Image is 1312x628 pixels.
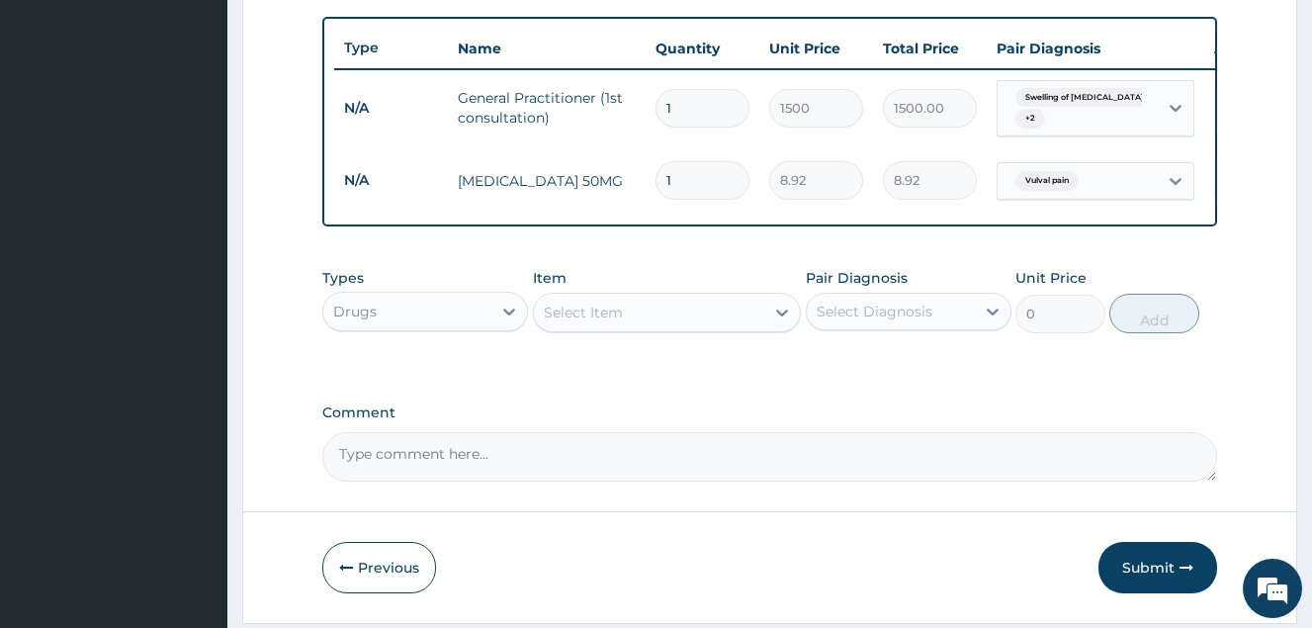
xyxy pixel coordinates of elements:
th: Type [334,30,448,66]
td: N/A [334,162,448,199]
span: Vulval pain [1015,171,1079,191]
td: N/A [334,90,448,127]
span: We're online! [115,188,273,388]
th: Unit Price [759,29,873,68]
th: Pair Diagnosis [987,29,1204,68]
button: Add [1109,294,1199,333]
textarea: Type your message and hit 'Enter' [10,418,377,488]
div: Drugs [333,302,377,321]
button: Previous [322,542,436,593]
th: Quantity [646,29,759,68]
div: Select Diagnosis [817,302,932,321]
button: Submit [1098,542,1217,593]
label: Unit Price [1015,268,1087,288]
div: Chat with us now [103,111,332,136]
th: Total Price [873,29,987,68]
th: Name [448,29,646,68]
div: Select Item [544,303,623,322]
label: Pair Diagnosis [806,268,908,288]
td: [MEDICAL_DATA] 50MG [448,161,646,201]
th: Actions [1204,29,1303,68]
label: Comment [322,404,1217,421]
label: Types [322,270,364,287]
img: d_794563401_company_1708531726252_794563401 [37,99,80,148]
span: + 2 [1015,109,1045,129]
span: Swelling of [MEDICAL_DATA] [1015,88,1154,108]
label: Item [533,268,567,288]
td: General Practitioner (1st consultation) [448,78,646,137]
div: Minimize live chat window [324,10,372,57]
